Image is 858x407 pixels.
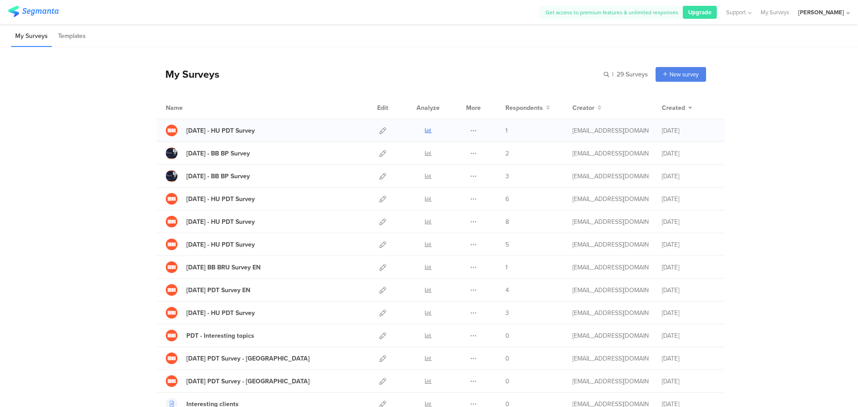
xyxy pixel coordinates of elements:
span: New survey [669,70,698,79]
div: milan.tar@ergomania.eu [572,172,648,181]
div: [DATE] [662,217,715,227]
div: [DATE] [662,308,715,318]
li: My Surveys [11,26,52,47]
a: [DATE] BB BRU Survey EN [166,261,261,273]
a: [DATE] - BB BP Survey [166,147,250,159]
span: 1 [505,126,508,135]
span: 1 [505,263,508,272]
div: Edit [373,97,392,119]
span: 0 [505,354,509,363]
span: 6 [505,194,509,204]
div: Name [166,103,219,113]
span: 3 [505,308,509,318]
div: PDT - Interesting topics [186,331,254,340]
div: milan.tar@ergomania.eu [572,331,648,340]
div: milan.tar@ergomania.eu [572,126,648,135]
div: milan.tar@ergomania.eu [572,354,648,363]
a: [DATE] PDT Survey - [GEOGRAPHIC_DATA] [166,375,310,387]
a: [DATE] PDT Survey - [GEOGRAPHIC_DATA] [166,352,310,364]
div: 2025.09.12 - BB BP Survey [186,149,250,158]
div: 2024.09.17 BB BRU Survey EN [186,263,261,272]
div: 2023.09.07 PDT Survey - Brussels [186,377,310,386]
span: 3 [505,172,509,181]
a: [DATE] - BB BP Survey [166,170,250,182]
span: Get access to premium features & unlimited responses [546,8,678,17]
span: Upgrade [688,8,711,17]
div: milan.tar@ergomania.eu [572,377,648,386]
span: | [611,70,615,79]
span: 2 [505,149,509,158]
button: Creator [572,103,601,113]
div: milan.tar@ergomania.eu [572,149,648,158]
span: Creator [572,103,594,113]
div: [DATE] [662,126,715,135]
div: 2025.02.13 - HU PDT Survey [186,217,255,227]
button: Respondents [505,103,550,113]
div: 2024.02.29 - HU PDT Survey [186,308,255,318]
a: [DATE] PDT Survey EN [166,284,250,296]
div: milan.tar@ergomania.eu [572,263,648,272]
div: Analyze [415,97,442,119]
div: milan.tar@ergomania.eu [572,285,648,295]
span: 0 [505,377,509,386]
img: segmanta logo [8,6,59,17]
div: 2024.05.14 PDT Survey EN [186,285,250,295]
div: milan.tar@ergomania.eu [572,240,648,249]
div: 2025.07.16 - BB BP Survey [186,172,250,181]
div: [DATE] [662,263,715,272]
div: [DATE] [662,285,715,295]
span: 29 Surveys [617,70,648,79]
div: [DATE] [662,149,715,158]
div: [DATE] [662,240,715,249]
a: [DATE] - HU PDT Survey [166,193,255,205]
span: Respondents [505,103,543,113]
div: 2023.10.11 PDT Survey - Amsterdam [186,354,310,363]
div: More [464,97,483,119]
span: 0 [505,331,509,340]
div: [PERSON_NAME] [798,8,844,17]
div: 2025.06.11 - HU PDT Survey [186,194,255,204]
a: PDT - Interesting topics [166,330,254,341]
div: milan.tar@ergomania.eu [572,308,648,318]
a: [DATE] - HU PDT Survey [166,125,255,136]
button: Created [662,103,692,113]
span: 8 [505,217,509,227]
div: My Surveys [156,67,219,82]
div: 2024.11.28 - HU PDT Survey [186,240,255,249]
li: Templates [54,26,90,47]
a: [DATE] - HU PDT Survey [166,307,255,319]
div: [DATE] [662,172,715,181]
span: 4 [505,285,509,295]
a: [DATE] - HU PDT Survey [166,216,255,227]
div: [DATE] [662,354,715,363]
div: 2025.09.24 - HU PDT Survey [186,126,255,135]
div: milan.tar@ergomania.eu [572,217,648,227]
span: Created [662,103,685,113]
div: [DATE] [662,194,715,204]
div: [DATE] [662,331,715,340]
span: Support [726,8,746,17]
div: [DATE] [662,377,715,386]
a: [DATE] - HU PDT Survey [166,239,255,250]
span: 5 [505,240,509,249]
div: milan.tar@ergomania.eu [572,194,648,204]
